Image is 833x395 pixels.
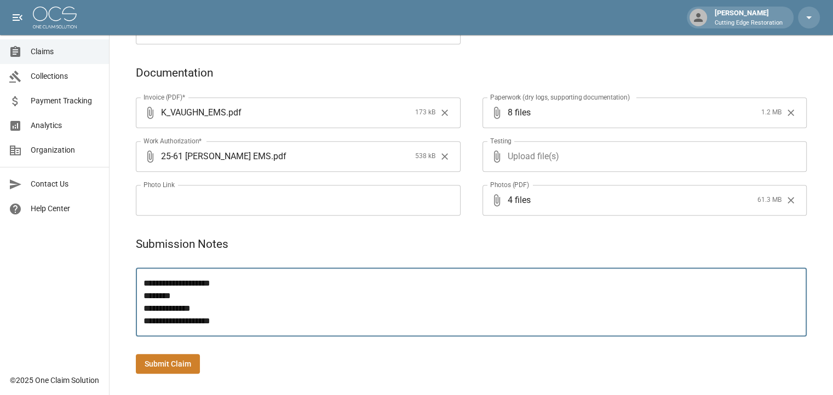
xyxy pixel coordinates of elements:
span: Payment Tracking [31,95,100,107]
span: 25-61 [PERSON_NAME] EMS [161,150,271,162]
span: Collections [31,71,100,82]
span: 1.2 MB [761,107,782,118]
span: 4 files [508,185,754,216]
div: [PERSON_NAME] [710,8,787,27]
span: K_VAUGHN_EMS [161,106,226,119]
span: . pdf [226,106,242,119]
span: 173 kB [415,107,435,118]
span: Claims [31,46,100,57]
span: Contact Us [31,178,100,190]
img: ocs-logo-white-transparent.png [33,7,77,28]
span: Organization [31,144,100,156]
label: Photos (PDF) [490,180,529,189]
label: Testing [490,136,512,146]
button: open drawer [7,7,28,28]
button: Clear [436,104,453,121]
label: Photo Link [143,180,175,189]
button: Submit Claim [136,354,200,374]
button: Clear [436,148,453,165]
p: Cutting Edge Restoration [715,19,783,28]
div: © 2025 One Claim Solution [10,375,99,386]
span: Analytics [31,120,100,131]
label: Paperwork (dry logs, supporting documentation) [490,92,630,102]
span: Help Center [31,203,100,214]
button: Clear [783,192,799,208]
label: Work Authorization* [143,136,202,146]
span: Upload file(s) [508,141,778,172]
span: 8 files [508,97,757,128]
button: Clear [783,104,799,121]
span: 538 kB [415,151,435,162]
span: . pdf [271,150,286,162]
label: Invoice (PDF)* [143,92,186,102]
span: 61.3 MB [757,195,782,206]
